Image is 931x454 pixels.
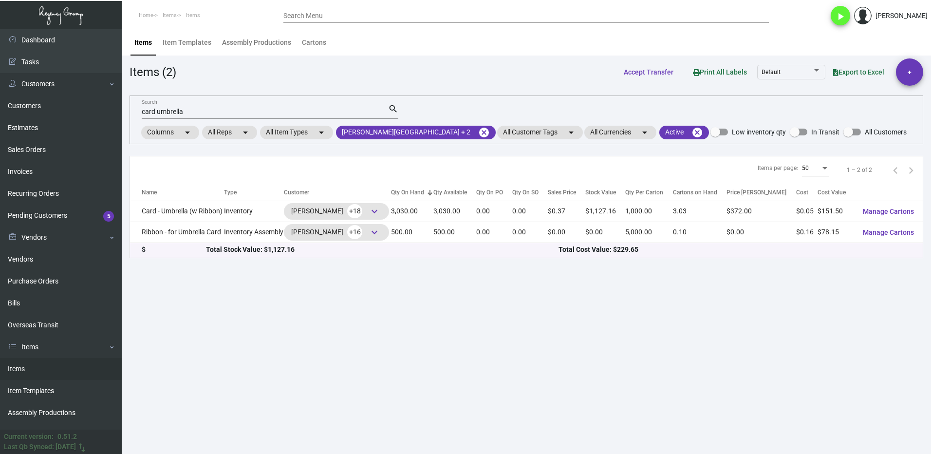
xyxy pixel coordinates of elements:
[726,188,786,197] div: Price [PERSON_NAME]
[673,222,727,243] td: 0.10
[831,6,850,25] button: play_arrow
[802,165,809,171] span: 50
[240,127,251,138] mat-icon: arrow_drop_down
[548,201,585,222] td: $0.37
[141,126,199,139] mat-chip: Columns
[673,201,727,222] td: 3.03
[512,188,548,197] div: Qty On SO
[476,188,503,197] div: Qty On PO
[512,222,548,243] td: 0.00
[433,201,476,222] td: 3,030.00
[369,227,380,238] span: keyboard_arrow_down
[433,222,476,243] td: 500.00
[347,204,362,218] span: +18
[4,432,54,442] div: Current version:
[202,126,257,139] mat-chip: All Reps
[224,222,284,243] td: Inventory Assembly
[163,12,177,19] span: Items
[624,68,673,76] span: Accept Transfer
[726,201,796,222] td: $372.00
[512,201,548,222] td: 0.00
[818,188,846,197] div: Cost Value
[625,222,672,243] td: 5,000.00
[163,38,211,48] div: Item Templates
[336,126,496,139] mat-chip: [PERSON_NAME][GEOGRAPHIC_DATA] + 2
[565,127,577,138] mat-icon: arrow_drop_down
[825,63,892,81] button: Export to Excel
[222,38,291,48] div: Assembly Productions
[142,188,224,197] div: Name
[391,188,433,197] div: Qty On Hand
[625,188,672,197] div: Qty Per Carton
[433,188,476,197] div: Qty Available
[559,245,911,255] div: Total Cost Value: $229.65
[616,63,681,81] button: Accept Transfer
[726,188,796,197] div: Price [PERSON_NAME]
[260,126,333,139] mat-chip: All Item Types
[433,188,467,197] div: Qty Available
[548,188,576,197] div: Sales Price
[224,201,284,222] td: Inventory
[691,127,703,138] mat-icon: cancel
[639,127,651,138] mat-icon: arrow_drop_down
[476,188,512,197] div: Qty On PO
[182,127,193,138] mat-icon: arrow_drop_down
[224,188,237,197] div: Type
[347,225,362,239] span: +16
[391,188,424,197] div: Qty On Hand
[726,222,796,243] td: $0.00
[4,442,76,452] div: Last Qb Synced: [DATE]
[896,58,923,86] button: +
[865,126,907,138] span: All Customers
[585,188,616,197] div: Stock Value
[888,162,903,178] button: Previous page
[855,224,922,241] button: Manage Cartons
[854,7,872,24] img: admin@bootstrapmaster.com
[796,188,808,197] div: Cost
[291,204,382,219] div: [PERSON_NAME]
[863,228,914,236] span: Manage Cartons
[833,68,884,76] span: Export to Excel
[291,225,382,240] div: [PERSON_NAME]
[142,245,206,255] div: $
[57,432,77,442] div: 0.51.2
[391,222,433,243] td: 500.00
[391,201,433,222] td: 3,030.00
[548,188,585,197] div: Sales Price
[802,165,829,172] mat-select: Items per page:
[476,201,512,222] td: 0.00
[284,184,391,201] th: Customer
[847,166,872,174] div: 1 – 2 of 2
[732,126,786,138] span: Low inventory qty
[908,58,912,86] span: +
[625,188,663,197] div: Qty Per Carton
[796,222,818,243] td: $0.16
[818,222,855,243] td: $78.15
[134,38,152,48] div: Items
[835,11,846,22] i: play_arrow
[818,201,855,222] td: $151.50
[855,203,922,220] button: Manage Cartons
[388,103,398,115] mat-icon: search
[863,208,914,215] span: Manage Cartons
[818,188,855,197] div: Cost Value
[625,201,672,222] td: 1,000.00
[512,188,539,197] div: Qty On SO
[584,126,656,139] mat-chip: All Currencies
[476,222,512,243] td: 0.00
[316,127,327,138] mat-icon: arrow_drop_down
[139,12,153,19] span: Home
[497,126,583,139] mat-chip: All Customer Tags
[224,188,284,197] div: Type
[142,188,157,197] div: Name
[659,126,709,139] mat-chip: Active
[673,188,727,197] div: Cartons on Hand
[186,12,200,19] span: Items
[758,164,798,172] div: Items per page:
[130,201,224,222] td: Card - Umbrella (w Ribbon)
[130,222,224,243] td: Ribbon - for Umbrella Card
[585,201,625,222] td: $1,127.16
[796,201,818,222] td: $0.05
[478,127,490,138] mat-icon: cancel
[302,38,326,48] div: Cartons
